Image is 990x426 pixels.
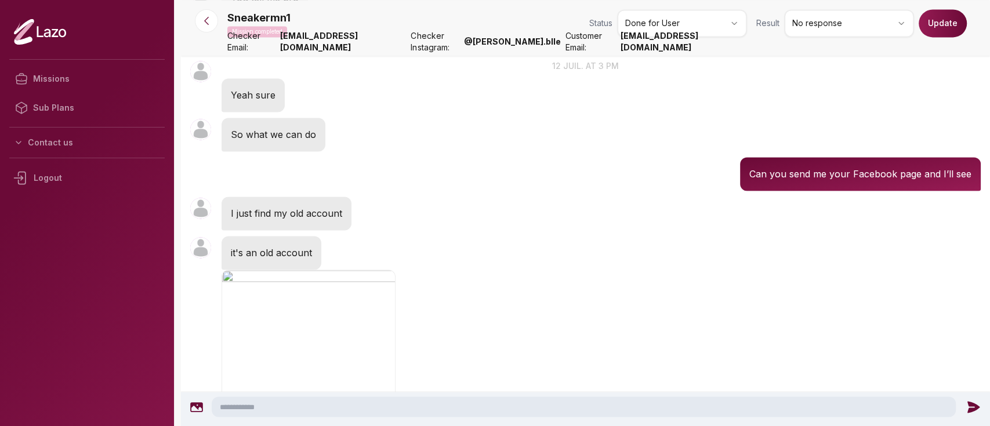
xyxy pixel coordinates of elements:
button: Contact us [9,132,165,153]
img: User avatar [190,198,211,219]
p: So what we can do [231,127,316,142]
p: I just find my old account [231,206,342,221]
strong: [EMAIL_ADDRESS][DOMAIN_NAME] [621,30,747,53]
img: User avatar [190,237,211,258]
p: Can you send me your Facebook page and I’ll see [749,166,971,181]
a: Missions [9,64,165,93]
p: it's an old account [231,245,312,260]
strong: @ [PERSON_NAME].blle [463,36,560,48]
p: Yeah sure [231,88,275,103]
p: Mission completed [227,26,287,37]
span: Customer Email: [565,30,616,53]
span: Result [756,17,779,29]
span: Checker Email: [227,30,275,53]
div: Logout [9,163,165,193]
span: Checker Instagram: [411,30,459,53]
p: Sneakermn1 [227,10,291,26]
img: User avatar [190,119,211,140]
p: 12 juil. at 3 pm [181,60,990,72]
a: Sub Plans [9,93,165,122]
strong: [EMAIL_ADDRESS][DOMAIN_NAME] [280,30,407,53]
button: Update [919,9,967,37]
span: Status [589,17,612,29]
